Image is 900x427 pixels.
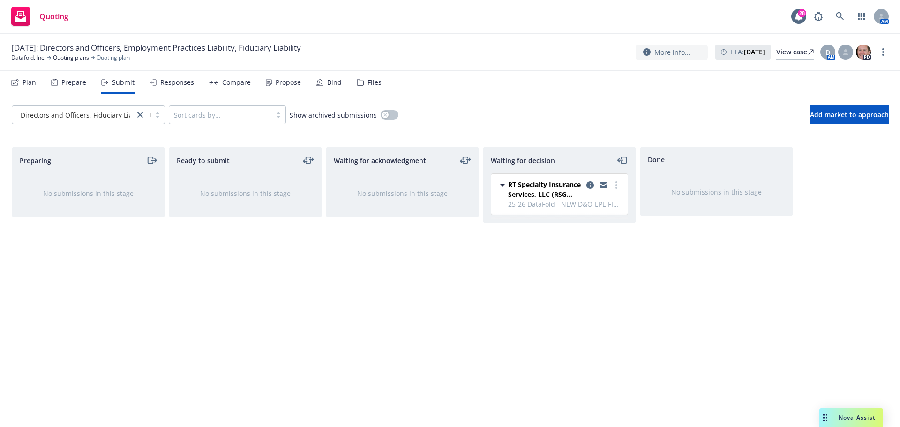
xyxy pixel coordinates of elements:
span: Nova Assist [839,413,876,421]
a: Switch app [852,7,871,26]
div: 28 [798,9,806,17]
span: Directors and Officers, Fiduciary Liabil... [21,110,146,120]
div: No submissions in this stage [341,188,464,198]
div: Compare [222,79,251,86]
a: copy logging email [585,180,596,191]
div: No submissions in this stage [655,187,778,197]
span: Add market to approach [810,110,889,119]
span: D [825,47,830,57]
span: Quoting plan [97,53,130,62]
a: copy logging email [598,180,609,191]
a: Quoting [7,3,72,30]
a: moveRight [146,155,157,166]
div: Propose [276,79,301,86]
span: RT Specialty Insurance Services, LLC (RSG Specialty, LLC) [508,180,583,199]
img: photo [856,45,871,60]
a: more [877,46,889,58]
a: Search [831,7,849,26]
span: Ready to submit [177,156,230,165]
button: More info... [636,45,708,60]
span: Directors and Officers, Fiduciary Liabil... [17,110,130,120]
span: Preparing [20,156,51,165]
a: more [611,180,622,191]
a: Datafold, Inc. [11,53,45,62]
a: moveLeftRight [303,155,314,166]
div: Prepare [61,79,86,86]
span: Done [648,155,665,165]
span: More info... [654,47,690,57]
span: Show archived submissions [290,110,377,120]
a: close [135,109,146,120]
button: Add market to approach [810,105,889,124]
span: [DATE]: Directors and Officers, Employment Practices Liability, Fiduciary Liability [11,42,301,53]
span: Quoting [39,13,68,20]
div: Plan [22,79,36,86]
div: No submissions in this stage [184,188,307,198]
a: Report a Bug [809,7,828,26]
span: Waiting for decision [491,156,555,165]
div: View case [776,45,814,59]
div: Drag to move [819,408,831,427]
a: Quoting plans [53,53,89,62]
span: 25-26 DataFold - NEW D&O-EPL-FID submission (quotes ASAP) - Directors and Officers, Fiduciary Lia... [508,199,622,209]
span: ETA : [730,47,765,57]
div: No submissions in this stage [27,188,150,198]
a: moveLeftRight [460,155,471,166]
div: Bind [327,79,342,86]
div: Submit [112,79,135,86]
a: moveLeft [617,155,628,166]
div: Responses [160,79,194,86]
span: Waiting for acknowledgment [334,156,426,165]
button: Nova Assist [819,408,883,427]
div: Files [367,79,382,86]
a: View case [776,45,814,60]
strong: [DATE] [744,47,765,56]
